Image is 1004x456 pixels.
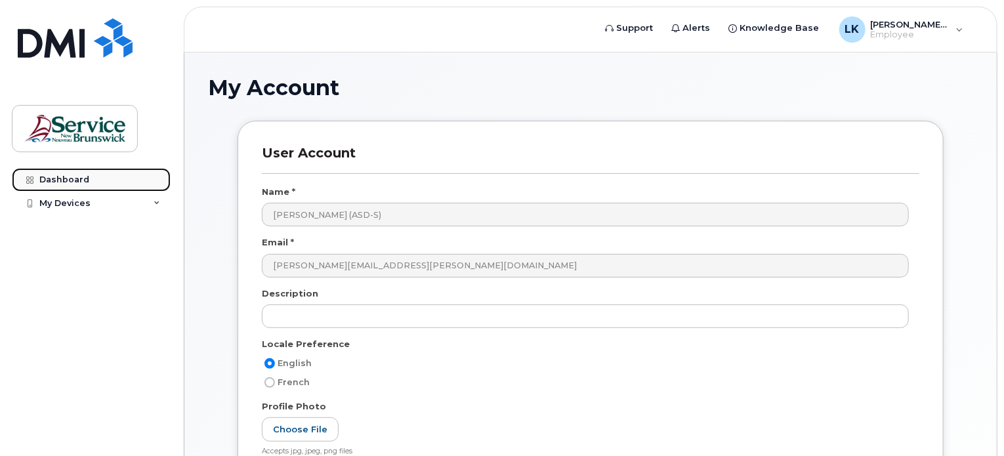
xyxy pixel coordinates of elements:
[262,236,294,249] label: Email *
[278,377,310,387] span: French
[264,377,275,388] input: French
[262,287,318,300] label: Description
[278,358,312,368] span: English
[208,76,973,99] h1: My Account
[262,338,350,350] label: Locale Preference
[262,145,919,173] h3: User Account
[262,400,326,413] label: Profile Photo
[264,358,275,369] input: English
[262,186,295,198] label: Name *
[262,417,339,442] label: Choose File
